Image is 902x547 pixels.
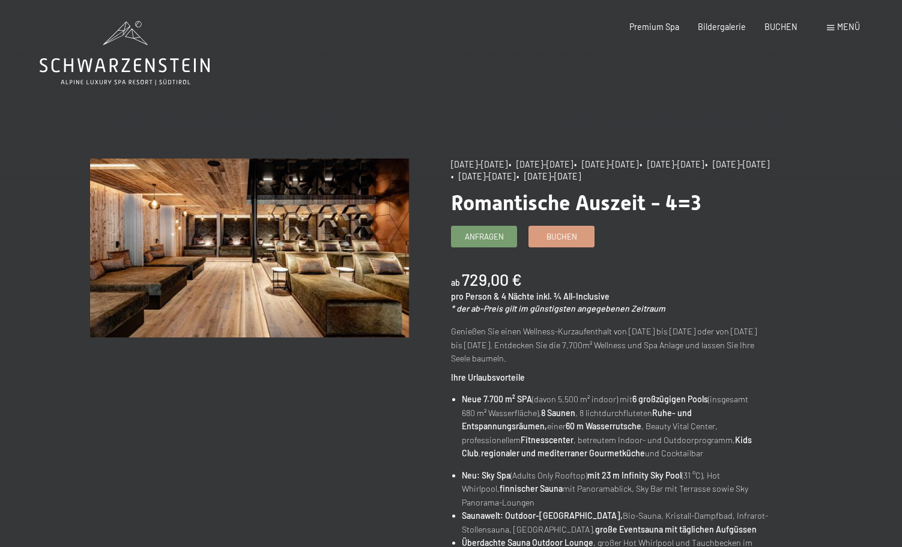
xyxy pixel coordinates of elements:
strong: 60 m Wasserrutsche [566,421,641,431]
span: ab [451,277,460,288]
span: Romantische Auszeit - 4=3 [451,190,701,215]
a: Buchen [529,226,594,246]
span: [DATE]–[DATE] [451,159,507,169]
span: Buchen [546,231,577,242]
strong: 6 großzügigen Pools [632,394,708,404]
li: (davon 5.500 m² indoor) mit (insgesamt 680 m² Wasserfläche), , 8 lichtdurchfluteten einer , Beaut... [462,393,769,461]
span: • [DATE]–[DATE] [574,159,638,169]
strong: Neue 7.700 m² SPA [462,394,532,404]
span: • [DATE]–[DATE] [705,159,769,169]
strong: Ihre Urlaubsvorteile [451,372,525,382]
li: (Adults Only Rooftop) (31 °C), Hot Whirlpool, mit Panoramablick, Sky Bar mit Terrasse sowie Sky P... [462,469,769,510]
strong: Saunawelt: Outdoor-[GEOGRAPHIC_DATA], [462,510,623,521]
strong: mit 23 m Infinity Sky Pool [587,470,682,480]
a: Anfragen [452,226,516,246]
p: Genießen Sie einen Wellness-Kurzaufenthalt von [DATE] bis [DATE] oder von [DATE] bis [DATE]. Entd... [451,325,769,366]
span: Anfragen [465,231,504,242]
img: Romantische Auszeit - 4=3 [90,159,408,337]
span: • [DATE]–[DATE] [451,171,515,181]
li: Bio-Sauna, Kristall-Dampfbad, Infrarot-Stollensauna, [GEOGRAPHIC_DATA], [462,509,769,536]
strong: 8 Saunen [541,408,575,418]
strong: große Eventsauna mit täglichen Aufgüssen [595,524,757,534]
a: BUCHEN [764,22,798,32]
span: • [DATE]–[DATE] [640,159,704,169]
a: Premium Spa [629,22,679,32]
span: 4 Nächte [501,291,534,301]
span: • [DATE]–[DATE] [509,159,573,169]
span: Menü [837,22,860,32]
strong: finnischer Sauna [500,483,563,494]
span: • [DATE]–[DATE] [516,171,581,181]
strong: regionaler und mediterraner Gourmetküche [481,448,645,458]
span: inkl. ¾ All-Inclusive [536,291,610,301]
a: Bildergalerie [698,22,746,32]
strong: Fitnesscenter [521,435,574,445]
b: 729,00 € [462,270,522,289]
em: * der ab-Preis gilt im günstigsten angegebenen Zeitraum [451,303,665,313]
strong: Neu: Sky Spa [462,470,510,480]
span: pro Person & [451,291,500,301]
